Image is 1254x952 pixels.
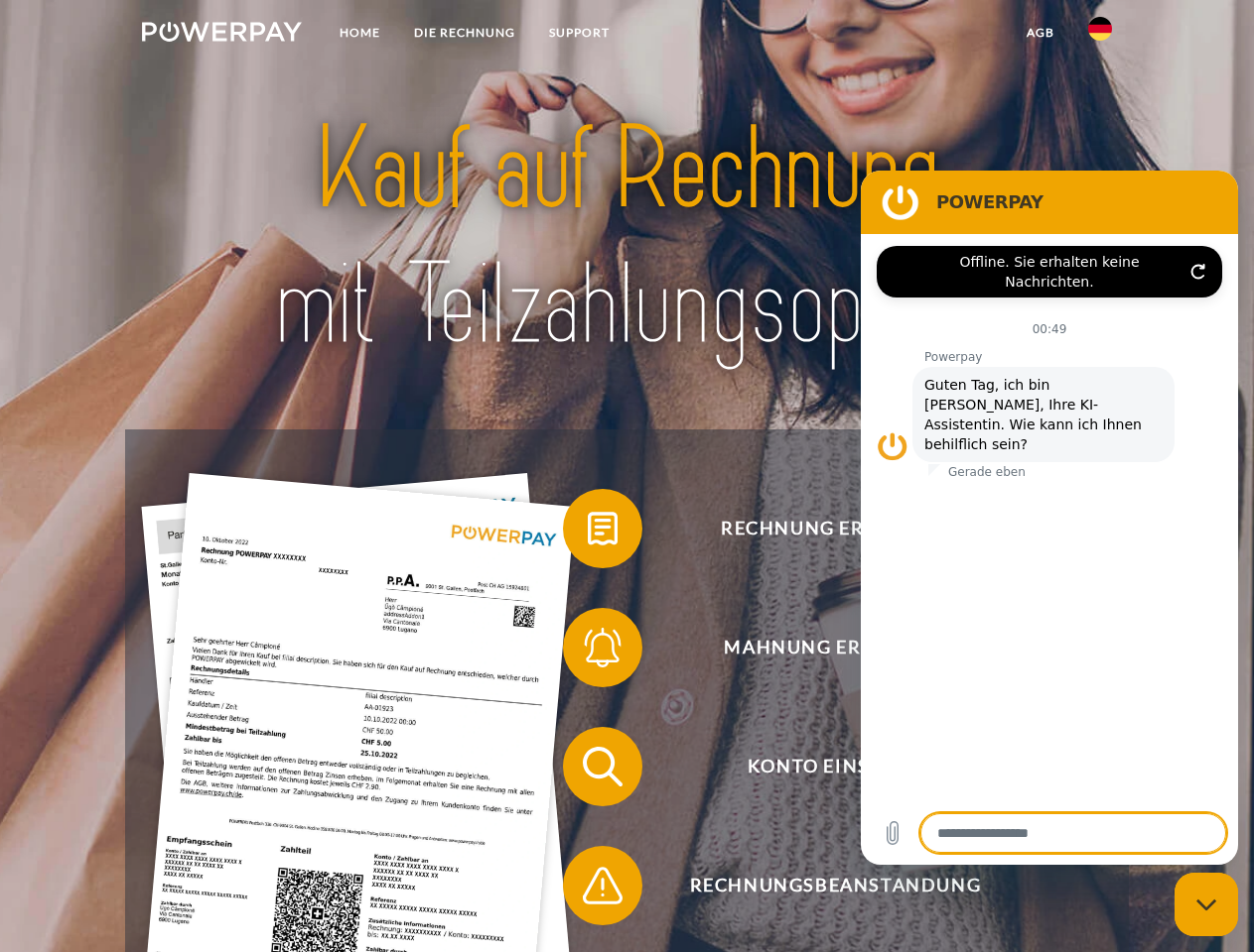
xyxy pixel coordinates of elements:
[323,15,397,51] a: Home
[592,846,1078,925] span: Rechnungsbeanstandung
[1175,873,1238,936] iframe: Schaltfläche zum Öffnen des Messaging-Fensters; Konversation läuft
[563,489,1079,568] button: Rechnung erhalten?
[592,489,1078,568] span: Rechnung erhalten?
[592,727,1078,806] span: Konto einsehen
[1010,15,1071,51] a: agb
[592,608,1078,687] span: Mahnung erhalten?
[563,608,1079,687] button: Mahnung erhalten?
[142,22,302,42] img: logo-powerpay-white.svg
[578,861,627,910] img: qb_warning.svg
[578,623,627,672] img: qb_bell.svg
[861,171,1238,865] iframe: Messaging-Fenster
[190,95,1064,380] img: title-powerpay_de.svg
[563,846,1079,925] button: Rechnungsbeanstandung
[563,727,1079,806] button: Konto einsehen
[578,504,627,553] img: qb_bill.svg
[1088,17,1112,41] img: de
[397,15,532,51] a: DIE RECHNUNG
[532,15,627,51] a: SUPPORT
[578,742,627,791] img: qb_search.svg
